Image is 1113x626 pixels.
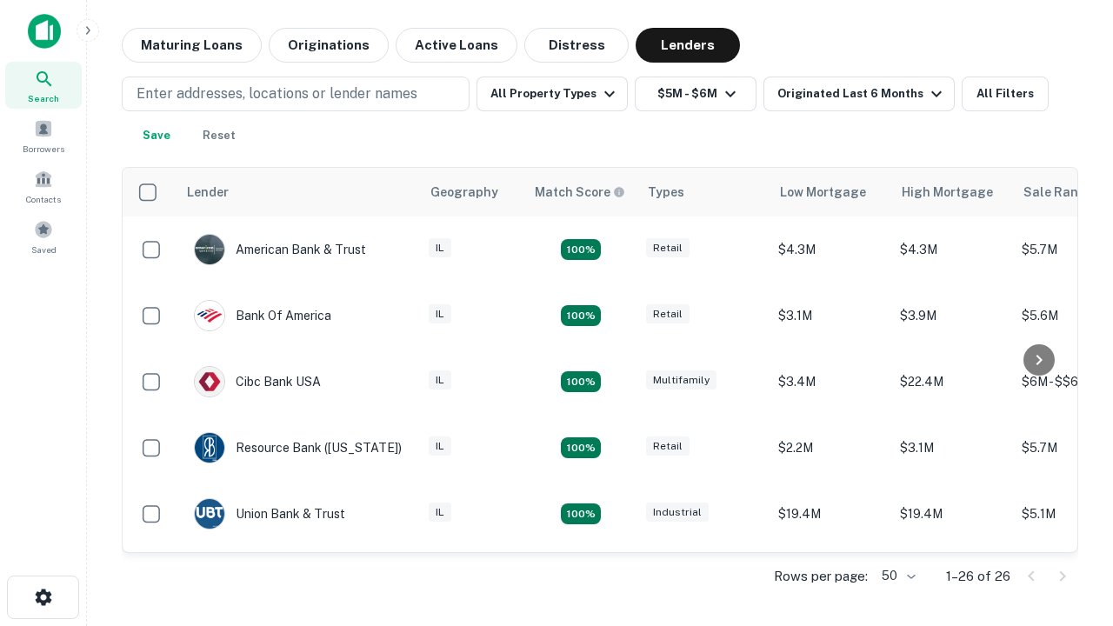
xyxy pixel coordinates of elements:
[194,432,402,463] div: Resource Bank ([US_STATE])
[777,83,947,104] div: Originated Last 6 Months
[902,182,993,203] div: High Mortgage
[429,238,451,258] div: IL
[28,14,61,49] img: capitalize-icon.png
[561,305,601,326] div: Matching Properties: 4, hasApolloMatch: undefined
[891,349,1013,415] td: $22.4M
[477,77,628,111] button: All Property Types
[195,367,224,396] img: picture
[770,547,891,613] td: $4M
[429,304,451,324] div: IL
[177,168,420,216] th: Lender
[646,503,709,523] div: Industrial
[194,300,331,331] div: Bank Of America
[891,283,1013,349] td: $3.9M
[770,216,891,283] td: $4.3M
[561,371,601,392] div: Matching Properties: 4, hasApolloMatch: undefined
[635,77,756,111] button: $5M - $6M
[561,503,601,524] div: Matching Properties: 4, hasApolloMatch: undefined
[763,77,955,111] button: Originated Last 6 Months
[780,182,866,203] div: Low Mortgage
[774,566,868,587] p: Rows per page:
[5,213,82,260] a: Saved
[646,436,690,456] div: Retail
[122,28,262,63] button: Maturing Loans
[5,163,82,210] a: Contacts
[770,415,891,481] td: $2.2M
[122,77,470,111] button: Enter addresses, locations or lender names
[648,182,684,203] div: Types
[194,234,366,265] div: American Bank & Trust
[5,62,82,109] a: Search
[23,142,64,156] span: Borrowers
[891,547,1013,613] td: $4M
[187,182,229,203] div: Lender
[636,28,740,63] button: Lenders
[646,304,690,324] div: Retail
[191,118,247,153] button: Reset
[129,118,184,153] button: Save your search to get updates of matches that match your search criteria.
[396,28,517,63] button: Active Loans
[561,437,601,458] div: Matching Properties: 4, hasApolloMatch: undefined
[891,415,1013,481] td: $3.1M
[646,238,690,258] div: Retail
[269,28,389,63] button: Originations
[524,168,637,216] th: Capitalize uses an advanced AI algorithm to match your search with the best lender. The match sco...
[195,499,224,529] img: picture
[637,168,770,216] th: Types
[31,243,57,256] span: Saved
[194,498,345,529] div: Union Bank & Trust
[875,563,918,589] div: 50
[535,183,625,202] div: Capitalize uses an advanced AI algorithm to match your search with the best lender. The match sco...
[429,503,451,523] div: IL
[26,192,61,206] span: Contacts
[429,436,451,456] div: IL
[770,481,891,547] td: $19.4M
[962,77,1049,111] button: All Filters
[770,349,891,415] td: $3.4M
[420,168,524,216] th: Geography
[28,91,59,105] span: Search
[137,83,417,104] p: Enter addresses, locations or lender names
[429,370,451,390] div: IL
[770,168,891,216] th: Low Mortgage
[195,433,224,463] img: picture
[430,182,498,203] div: Geography
[891,216,1013,283] td: $4.3M
[1026,431,1113,515] iframe: Chat Widget
[195,235,224,264] img: picture
[535,183,622,202] h6: Match Score
[770,283,891,349] td: $3.1M
[891,481,1013,547] td: $19.4M
[5,112,82,159] a: Borrowers
[891,168,1013,216] th: High Mortgage
[524,28,629,63] button: Distress
[946,566,1010,587] p: 1–26 of 26
[195,301,224,330] img: picture
[194,366,321,397] div: Cibc Bank USA
[646,370,716,390] div: Multifamily
[561,239,601,260] div: Matching Properties: 7, hasApolloMatch: undefined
